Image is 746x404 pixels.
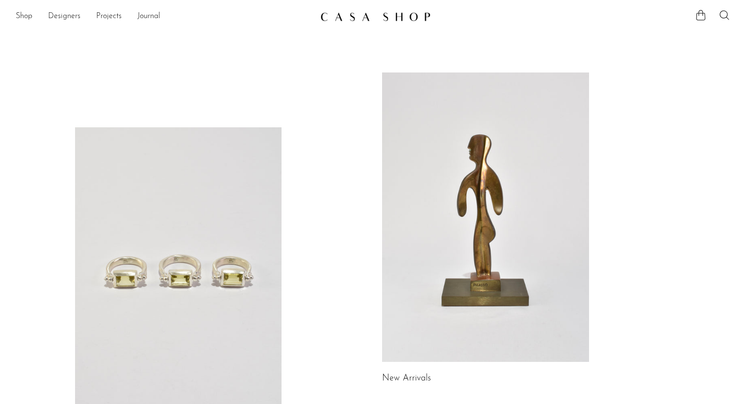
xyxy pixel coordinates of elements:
[16,8,312,25] nav: Desktop navigation
[137,10,160,23] a: Journal
[48,10,80,23] a: Designers
[96,10,122,23] a: Projects
[16,10,32,23] a: Shop
[16,8,312,25] ul: NEW HEADER MENU
[382,374,431,383] a: New Arrivals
